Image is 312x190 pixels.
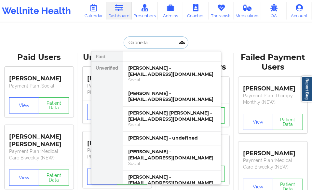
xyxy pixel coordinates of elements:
div: [PERSON_NAME] - [EMAIL_ADDRESS][DOMAIN_NAME] [129,149,216,161]
div: Paid Users [5,52,74,62]
a: Account [287,2,312,20]
div: Social [129,161,216,166]
a: Therapists [209,2,234,20]
a: Coaches [183,2,209,20]
p: Payment Plan : Medical Care Biweekly (NEW) [9,148,69,161]
a: Prescribers [132,2,158,20]
div: [PERSON_NAME] [243,80,303,92]
div: [PERSON_NAME] [243,145,303,157]
div: Social [129,122,216,128]
div: [PERSON_NAME] [9,70,69,83]
div: Social [129,77,216,83]
p: Payment Plan : Therapy Monthly (NEW) [243,92,303,105]
div: [PERSON_NAME] [87,70,147,83]
p: Payment Plan : Medical Care Biweekly (NEW) [243,157,303,170]
button: View [243,114,273,130]
div: Paid [91,51,123,62]
div: Failed Payment Users [238,52,307,73]
div: [PERSON_NAME] [PERSON_NAME] - [EMAIL_ADDRESS][DOMAIN_NAME] [129,110,216,122]
p: Payment Plan : Unmatched Plan [87,147,147,160]
div: [PERSON_NAME] [87,135,147,147]
a: QA [261,2,287,20]
a: Admins [158,2,183,20]
button: View [87,104,117,120]
p: Payment Plan : Unmatched Plan [87,83,147,96]
a: Report Bug [302,76,312,102]
button: Patient Data [39,97,69,114]
button: Patient Data [39,170,69,186]
div: [PERSON_NAME] - [EMAIL_ADDRESS][DOMAIN_NAME] [129,90,216,102]
p: Payment Plan : Social [9,83,69,89]
button: View [9,97,39,114]
div: [PERSON_NAME] - [EMAIL_ADDRESS][DOMAIN_NAME] [129,65,216,77]
button: View [87,169,117,185]
div: [PERSON_NAME] - [EMAIL_ADDRESS][DOMAIN_NAME] [129,174,216,186]
button: View [9,170,39,186]
div: [PERSON_NAME] - undefined [129,135,216,141]
div: Unverified Users [83,52,152,62]
a: Calendar [81,2,106,20]
button: Patient Data [273,114,303,130]
a: Dashboard [106,2,132,20]
div: [PERSON_NAME] [PERSON_NAME] [9,128,69,148]
a: Medications [234,2,261,20]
